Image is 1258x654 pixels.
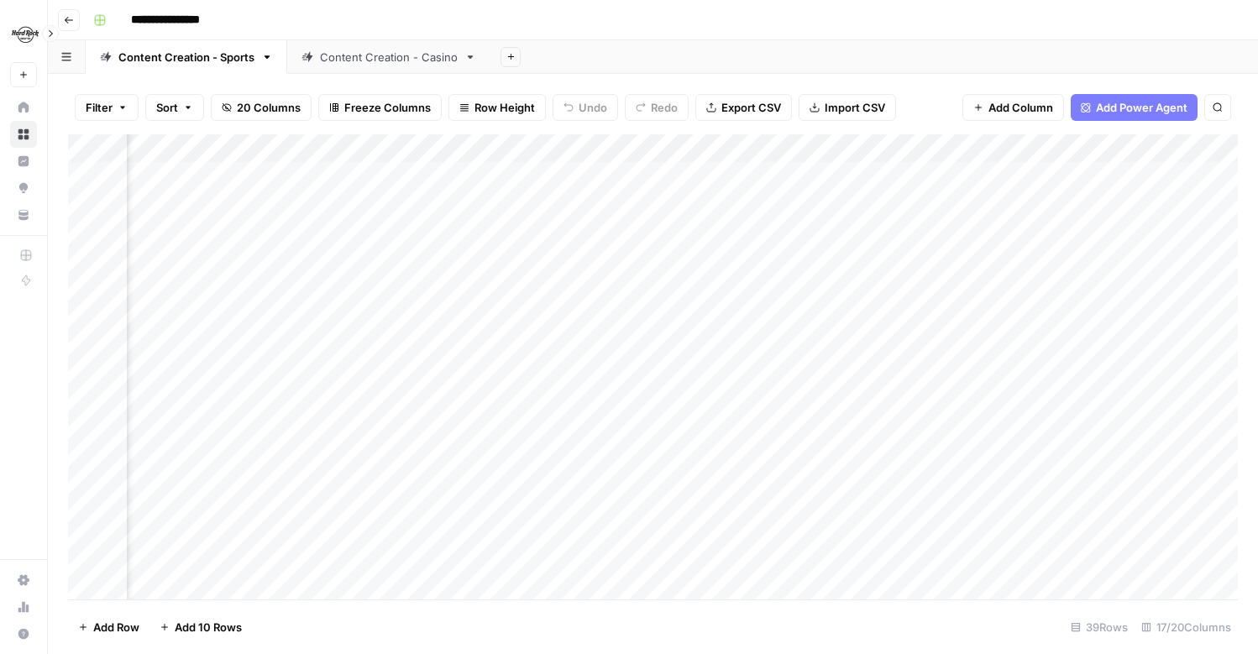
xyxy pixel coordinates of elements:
button: Add Column [962,94,1064,121]
div: 39 Rows [1064,614,1135,641]
button: Export CSV [695,94,792,121]
button: Undo [553,94,618,121]
button: Help + Support [10,620,37,647]
div: Content Creation - Sports [118,49,254,65]
a: Home [10,94,37,121]
a: Your Data [10,201,37,228]
a: Usage [10,594,37,620]
button: Freeze Columns [318,94,442,121]
button: Row Height [448,94,546,121]
span: Add 10 Rows [175,619,242,636]
span: 20 Columns [237,99,301,116]
span: Redo [651,99,678,116]
span: Undo [579,99,607,116]
button: Add 10 Rows [149,614,252,641]
img: Hard Rock Digital Logo [10,19,40,50]
button: Workspace: Hard Rock Digital [10,13,37,55]
span: Add Row [93,619,139,636]
span: Row Height [474,99,535,116]
button: Redo [625,94,689,121]
button: Import CSV [799,94,896,121]
a: Settings [10,567,37,594]
span: Sort [156,99,178,116]
button: Add Row [68,614,149,641]
a: Browse [10,121,37,148]
a: Content Creation - Casino [287,40,490,74]
button: Filter [75,94,139,121]
span: Export CSV [721,99,781,116]
div: 17/20 Columns [1135,614,1238,641]
span: Import CSV [825,99,885,116]
a: Content Creation - Sports [86,40,287,74]
button: 20 Columns [211,94,312,121]
span: Filter [86,99,113,116]
a: Opportunities [10,175,37,201]
button: Add Power Agent [1071,94,1198,121]
span: Add Column [988,99,1053,116]
span: Freeze Columns [344,99,431,116]
button: Sort [145,94,204,121]
span: Add Power Agent [1096,99,1187,116]
div: Content Creation - Casino [320,49,458,65]
a: Insights [10,148,37,175]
